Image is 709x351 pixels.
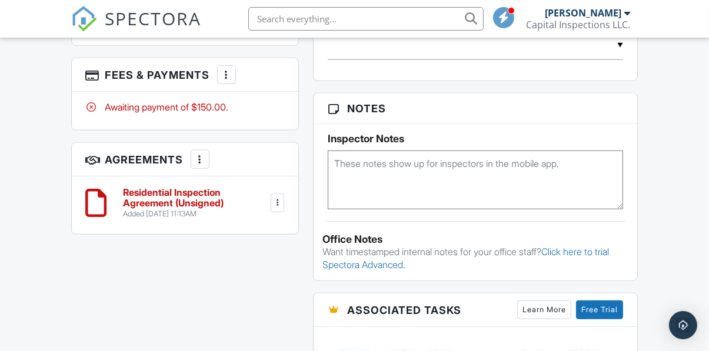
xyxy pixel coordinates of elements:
h3: Agreements [72,143,299,176]
div: Office Notes [322,233,628,245]
div: Added [DATE] 11:13AM [124,209,268,219]
div: Capital Inspections LLC. [527,19,631,31]
span: SPECTORA [105,6,202,31]
div: Awaiting payment of $150.00. [86,101,285,113]
h6: Residential Inspection Agreement (Unsigned) [124,188,268,208]
div: Open Intercom Messenger [669,311,697,339]
a: SPECTORA [71,16,202,41]
h5: Inspector Notes [328,133,623,145]
input: Search everything... [248,7,484,31]
a: Free Trial [576,300,623,319]
a: Residential Inspection Agreement (Unsigned) Added [DATE] 11:13AM [124,188,268,219]
span: Associated Tasks [347,302,461,318]
h3: Notes [314,93,637,124]
img: The Best Home Inspection Software - Spectora [71,6,97,32]
div: [PERSON_NAME] [545,7,622,19]
p: Want timestamped internal notes for your office staff? [322,245,628,272]
h3: Fees & Payments [72,58,299,92]
a: Learn More [517,300,571,319]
